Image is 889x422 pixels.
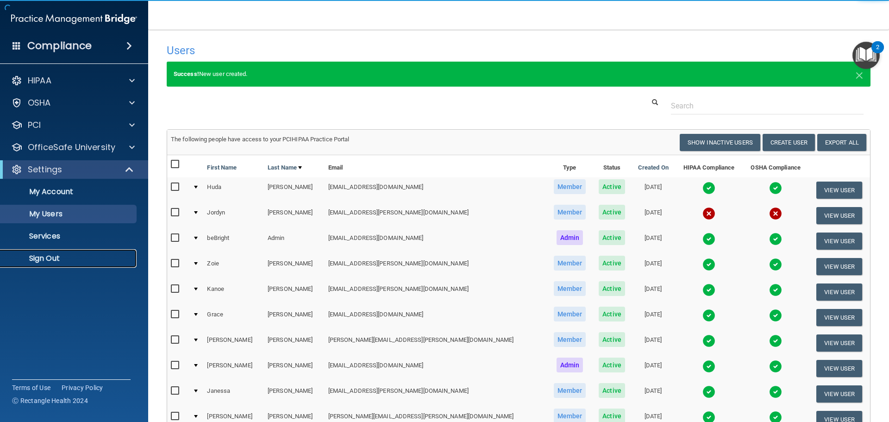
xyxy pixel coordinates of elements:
a: HIPAA [11,75,135,86]
td: Zoie [203,254,264,279]
td: [EMAIL_ADDRESS][PERSON_NAME][DOMAIN_NAME] [325,203,547,228]
button: Show Inactive Users [680,134,760,151]
span: Admin [557,230,583,245]
td: Huda [203,177,264,203]
img: tick.e7d51cea.svg [702,385,715,398]
button: View User [816,207,862,224]
img: tick.e7d51cea.svg [769,283,782,296]
span: × [855,65,864,83]
input: Search [671,97,864,114]
span: Member [554,256,586,271]
a: Created On [638,162,669,173]
td: [PERSON_NAME] [264,203,325,228]
td: [DATE] [631,330,675,356]
td: [DATE] [631,279,675,305]
a: OfficeSafe University [11,142,135,153]
span: Active [599,230,625,245]
button: View User [816,258,862,275]
span: Active [599,307,625,321]
span: Active [599,358,625,372]
span: Member [554,281,586,296]
button: View User [816,360,862,377]
td: [DATE] [631,254,675,279]
span: Member [554,179,586,194]
span: The following people have access to your PCIHIPAA Practice Portal [171,136,350,143]
td: [DATE] [631,228,675,254]
a: First Name [207,162,237,173]
td: [EMAIL_ADDRESS][DOMAIN_NAME] [325,228,547,254]
td: [PERSON_NAME] [203,356,264,381]
td: Jordyn [203,203,264,228]
img: tick.e7d51cea.svg [702,309,715,322]
img: tick.e7d51cea.svg [702,360,715,373]
button: View User [816,182,862,199]
td: [EMAIL_ADDRESS][PERSON_NAME][DOMAIN_NAME] [325,254,547,279]
td: Janessa [203,381,264,407]
td: beBright [203,228,264,254]
img: tick.e7d51cea.svg [702,258,715,271]
th: Email [325,155,547,177]
td: [PERSON_NAME] [264,279,325,305]
h4: Compliance [27,39,92,52]
strong: Success! [174,70,199,77]
div: New user created. [167,62,870,87]
th: HIPAA Compliance [675,155,743,177]
a: Privacy Policy [62,383,103,392]
p: OSHA [28,97,51,108]
div: 2 [876,47,879,59]
img: tick.e7d51cea.svg [769,258,782,271]
h4: Users [167,44,571,57]
td: [PERSON_NAME] [264,177,325,203]
button: View User [816,233,862,250]
a: Last Name [268,162,302,173]
img: tick.e7d51cea.svg [702,334,715,347]
button: Close [855,69,864,80]
td: [EMAIL_ADDRESS][DOMAIN_NAME] [325,305,547,330]
img: tick.e7d51cea.svg [702,283,715,296]
td: [EMAIL_ADDRESS][DOMAIN_NAME] [325,177,547,203]
p: PCI [28,120,41,131]
span: Ⓒ Rectangle Health 2024 [12,396,88,405]
td: [PERSON_NAME] [264,330,325,356]
td: [PERSON_NAME] [203,330,264,356]
th: Status [593,155,632,177]
span: Active [599,332,625,347]
p: HIPAA [28,75,51,86]
img: tick.e7d51cea.svg [702,182,715,195]
p: Services [6,232,132,241]
span: Active [599,205,625,220]
a: Settings [11,164,134,175]
span: Member [554,332,586,347]
td: [DATE] [631,356,675,381]
img: tick.e7d51cea.svg [769,182,782,195]
img: cross.ca9f0e7f.svg [769,207,782,220]
td: [PERSON_NAME] [264,254,325,279]
td: [DATE] [631,305,675,330]
td: [DATE] [631,177,675,203]
span: Active [599,281,625,296]
th: Type [547,155,593,177]
button: View User [816,334,862,352]
span: Member [554,307,586,321]
td: [PERSON_NAME] [264,356,325,381]
img: tick.e7d51cea.svg [769,360,782,373]
img: tick.e7d51cea.svg [702,233,715,246]
button: View User [816,283,862,301]
td: Admin [264,228,325,254]
a: Terms of Use [12,383,50,392]
button: Open Resource Center, 2 new notifications [852,42,880,69]
p: My Users [6,209,132,219]
img: PMB logo [11,10,137,28]
span: Active [599,179,625,194]
span: Active [599,383,625,398]
p: Sign Out [6,254,132,263]
button: View User [816,385,862,403]
td: [DATE] [631,203,675,228]
img: tick.e7d51cea.svg [769,334,782,347]
span: Active [599,256,625,271]
p: Settings [28,164,62,175]
button: View User [816,309,862,326]
p: OfficeSafe University [28,142,115,153]
td: [PERSON_NAME] [264,305,325,330]
td: [EMAIL_ADDRESS][PERSON_NAME][DOMAIN_NAME] [325,279,547,305]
